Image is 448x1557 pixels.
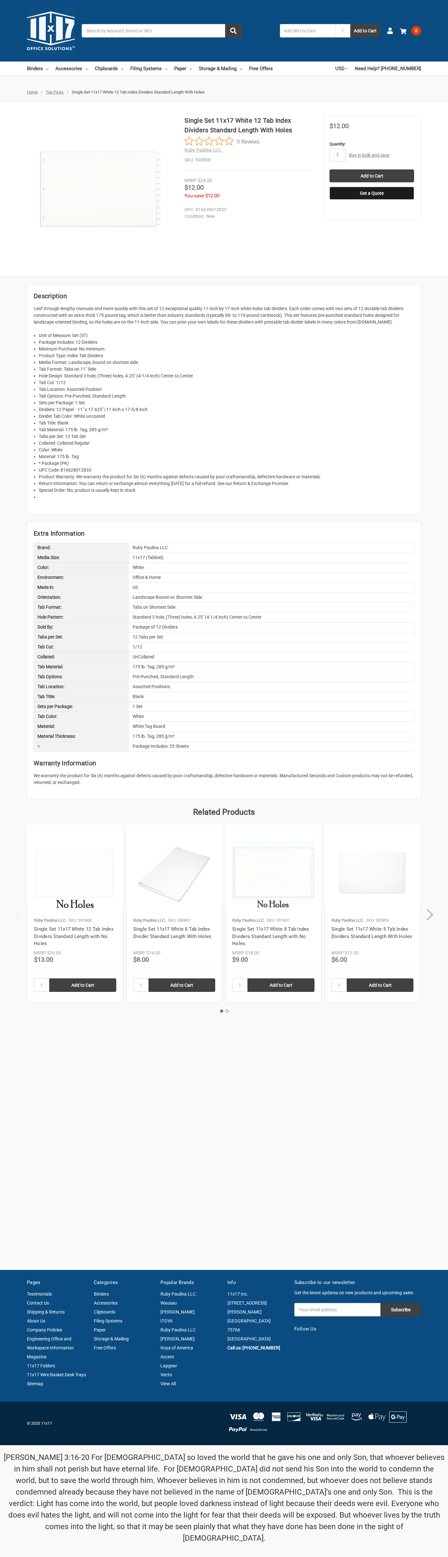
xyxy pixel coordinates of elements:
div: Assorted Positions [129,682,414,692]
div: Package Includes: 25 Sheets [129,742,414,751]
li: Product Warranty: We warranty the product for Six (6) months against defects caused by poor craft... [39,474,414,480]
li: Tab Options: Pre-Punched, Standard Length [39,393,414,400]
div: Pre-Punched, Standard Length [129,672,414,682]
p: Get the latest updates on new products and upcoming sales [294,1289,421,1296]
li: Tab Title: Blank [39,420,414,426]
input: Add to Cart [248,978,314,992]
div: Color: [34,563,129,573]
a: Engineering Office and Workspace Information Magazine [27,1336,74,1359]
div: Tab Location: [34,682,129,692]
h5: Follow Us [294,1325,421,1333]
h1: Single Set 11x17 White 12 Tab Index Dividers Standard Length With Holes [184,116,312,135]
a: Shipping & Returns [27,1309,65,1314]
div: Tab Color: [34,712,129,721]
img: Single Set 11x17 White 12 Tab Index Dividers Standard Length With Holes [27,116,174,263]
a: Single Set 11x17 White 8 Tab Index Divider Standard Length With Holes [133,926,212,939]
li: * Package (PK) [39,460,414,467]
span: $13.00 [34,956,53,963]
li: Package Includes: 12 Dividers [39,339,414,346]
p: SKU: 590807 [168,917,191,924]
div: Tabs on Shortest Side [129,603,414,612]
div: White [129,563,414,573]
dt: Condition: [184,213,205,220]
div: 175 lb. Tag, 285 g/m² [129,662,414,672]
a: Free Offers [249,62,273,76]
li: Color: White [39,447,414,453]
span: $24.00 [198,178,212,184]
li: Collated: Collated Regular [39,440,414,447]
a: Top Picks [46,90,64,95]
div: Landscape Bound on Shortest Side [129,593,414,602]
div: Collated: [34,652,129,662]
p: Leaf through lengthy manuals and more quickly with this set of 12 exceptional quality 11-inch by ... [34,305,414,325]
span: $9.00 [232,956,248,963]
input: Your email address [294,1303,380,1316]
div: Tabs per Set: [34,632,129,642]
a: Buy in bulk and save [349,152,389,158]
span: $12.00 [184,184,204,191]
div: 11x17 (Tabloid) [129,553,414,563]
p: SKU: 591807 [267,917,290,924]
img: Single Set 11x17 White 8 Tab Index Dividers Standard Length with No Holes [232,831,314,914]
a: Storage & Mailing [199,62,242,76]
p: © 2025 11x17 [27,1420,221,1427]
div: White [129,712,414,721]
button: 1 of 2 [220,1009,223,1013]
span: Home [27,90,38,95]
li: Tab Material: 175 lb. Tag, 285 g/m? [39,426,414,433]
a: Company Policies [27,1327,62,1332]
div: MSRP [34,950,46,956]
a: About Us [27,1318,45,1323]
img: Single Set 11x17 White 12 Tab Index Dividers Standard Length with No Holes [34,831,116,914]
a: View All [160,1381,176,1386]
div: Made in: [34,583,129,592]
a: Binders [27,62,49,76]
a: Filing Systems [130,62,167,76]
a: [PERSON_NAME] [160,1336,195,1341]
a: Free Offers [94,1345,116,1350]
span: $12.00 [330,122,349,130]
div: •: [34,742,129,751]
li: Sets per Package: 1 Set [39,400,414,406]
input: Add to Cart [49,978,116,992]
div: 12 Tabs per Set [129,632,414,642]
h5: Subscribe to our newsletter [294,1279,421,1286]
input: Subscribe [380,1303,421,1316]
span: $26.00 [47,950,61,955]
div: MSRP [232,950,244,956]
div: Hole Pattern: [34,613,129,622]
a: Testimonials [27,1291,52,1297]
h5: Popular Brands [160,1279,221,1286]
span: 0 Reviews [237,136,260,146]
div: Tab Material: [34,662,129,672]
div: Brand: [34,543,129,553]
li: Product Type: Index Tab Dividers [39,352,414,359]
div: MSRP [184,177,197,184]
span: $12.00 [345,950,359,955]
div: Sets per Package: [34,702,129,712]
li: Tab Location: Assorted Position [39,386,414,393]
span: You save [184,193,204,199]
a: ITOYA [160,1318,173,1323]
a: Single Set 11x17 White 12 Tab Index Dividers Standard Length with No Holes [34,926,113,946]
h2: Description [34,291,414,301]
a: Binders [94,1291,109,1297]
a: Paper [174,62,192,76]
address: 11x17 Inc. [STREET_ADDRESS][PERSON_NAME] [GEOGRAPHIC_DATA] 75766 [GEOGRAPHIC_DATA] [227,1289,288,1343]
a: Ruby Paulina LLC. [160,1291,197,1297]
a: Wausau [160,1300,177,1306]
dt: UPC: [184,206,194,213]
a: Contact Us [27,1300,49,1306]
button: Get a Quote [330,187,414,200]
li: Return Information: You can return or exchange almost everything [DATE] for a full refund. See ou... [39,480,414,487]
div: Tab Cut: [34,642,129,652]
a: Paper [94,1327,106,1332]
a: Call us: [PHONE_NUMBER] [227,1345,280,1350]
a: Filing Systems [94,1318,122,1323]
dd: 590808 [184,157,312,163]
div: MSRP [331,950,344,956]
li: Tab Format: Tabs on 11" Side [39,366,414,373]
a: 0 [400,22,421,39]
div: US [129,583,414,592]
dd: 816628012833 [184,206,309,213]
